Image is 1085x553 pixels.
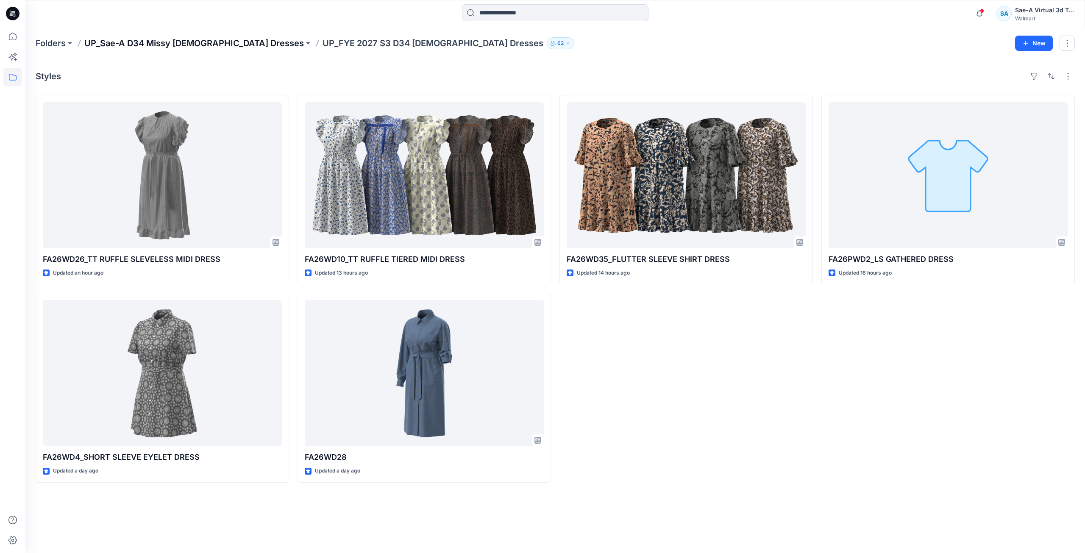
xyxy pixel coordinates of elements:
p: Updated 16 hours ago [839,269,892,278]
div: Sae-A Virtual 3d Team [1015,5,1074,15]
p: Updated 14 hours ago [577,269,630,278]
p: Updated a day ago [53,467,98,475]
p: FA26WD26_TT RUFFLE SLEVELESS MIDI DRESS [43,253,282,265]
a: FA26WD28 [305,300,544,446]
p: Updated 13 hours ago [315,269,368,278]
button: New [1015,36,1053,51]
p: FA26WD35_FLUTTER SLEEVE SHIRT DRESS [567,253,806,265]
p: FA26WD10_TT RUFFLE TIERED MIDI DRESS [305,253,544,265]
a: FA26PWD2_LS GATHERED DRESS [829,102,1068,248]
p: FA26WD28 [305,451,544,463]
a: FA26WD10_TT RUFFLE TIERED MIDI DRESS [305,102,544,248]
p: FA26PWD2_LS GATHERED DRESS [829,253,1068,265]
p: 62 [557,39,564,48]
p: Updated a day ago [315,467,360,475]
a: FA26WD35_FLUTTER SLEEVE SHIRT DRESS [567,102,806,248]
p: UP_FYE 2027 S3 D34 [DEMOGRAPHIC_DATA] Dresses [323,37,543,49]
h4: Styles [36,71,61,81]
a: UP_Sae-A D34 Missy [DEMOGRAPHIC_DATA] Dresses [84,37,304,49]
div: Walmart [1015,15,1074,22]
a: FA26WD4_SHORT SLEEVE EYELET DRESS [43,300,282,446]
p: Updated an hour ago [53,269,103,278]
button: 62 [547,37,574,49]
a: FA26WD26_TT RUFFLE SLEVELESS MIDI DRESS [43,102,282,248]
a: Folders [36,37,66,49]
div: SA [996,6,1012,21]
p: FA26WD4_SHORT SLEEVE EYELET DRESS [43,451,282,463]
